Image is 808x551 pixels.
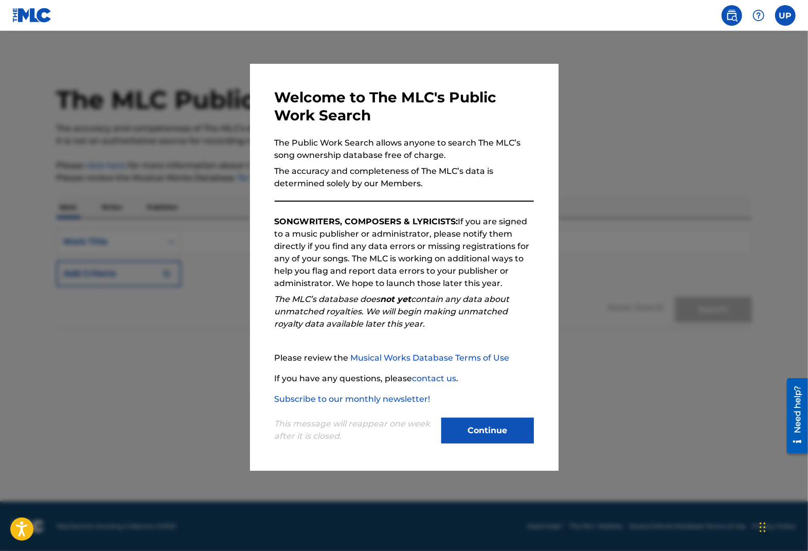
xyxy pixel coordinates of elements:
p: If you have any questions, please . [275,372,534,385]
button: Continue [441,418,534,443]
p: Please review the [275,352,534,364]
a: Subscribe to our monthly newsletter! [275,394,430,404]
img: help [752,9,765,22]
a: contact us [412,374,457,383]
iframe: Chat Widget [757,502,808,551]
p: The accuracy and completeness of The MLC’s data is determined solely by our Members. [275,165,534,190]
iframe: Resource Center [779,374,808,457]
div: User Menu [775,5,796,26]
div: Help [748,5,769,26]
strong: not yet [381,294,411,304]
em: The MLC’s database does contain any data about unmatched royalties. We will begin making unmatche... [275,294,510,329]
h3: Welcome to The MLC's Public Work Search [275,88,534,125]
strong: SONGWRITERS, COMPOSERS & LYRICISTS: [275,217,458,226]
a: Public Search [722,5,742,26]
p: The Public Work Search allows anyone to search The MLC’s song ownership database free of charge. [275,137,534,162]
img: search [726,9,738,22]
a: Musical Works Database Terms of Use [351,353,510,363]
p: This message will reappear one week after it is closed. [275,418,435,442]
p: If you are signed to a music publisher or administrator, please notify them directly if you find ... [275,216,534,290]
div: Drag [760,512,766,543]
img: MLC Logo [12,8,52,23]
